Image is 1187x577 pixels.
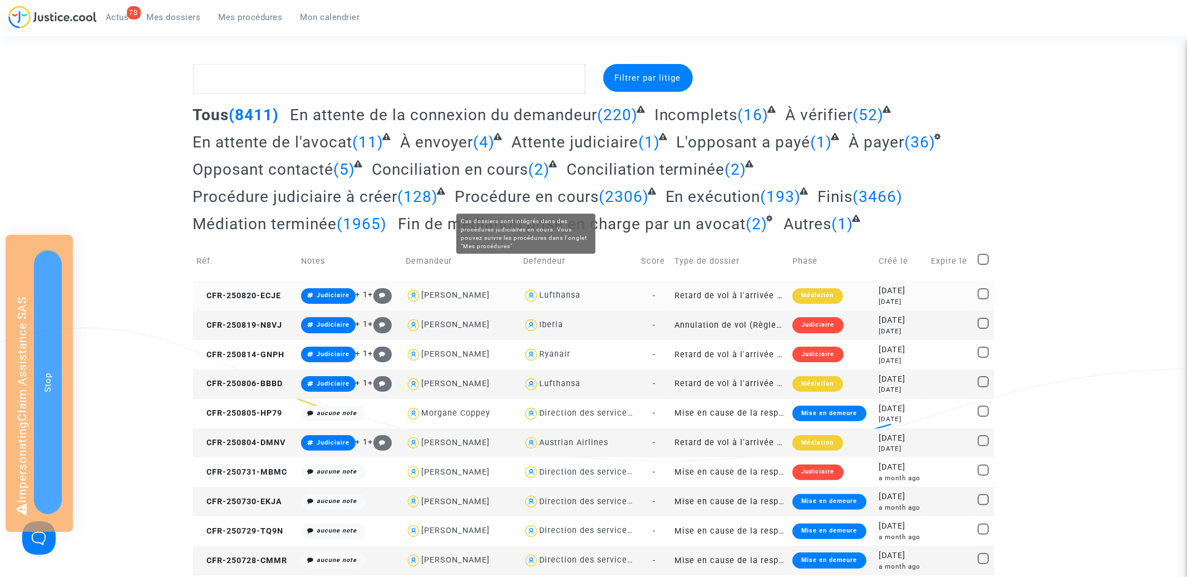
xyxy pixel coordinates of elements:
[879,415,924,424] div: [DATE]
[193,215,337,233] span: Médiation terminée
[879,297,924,307] div: [DATE]
[368,437,392,447] span: +
[356,349,368,358] span: + 1
[219,12,283,22] span: Mes procédures
[356,290,368,299] span: + 1
[511,133,638,151] span: Attente judiciaire
[406,347,422,363] img: icon-user.svg
[792,288,843,304] div: Médiation
[523,376,539,392] img: icon-user.svg
[421,349,490,359] div: [PERSON_NAME]
[671,340,789,369] td: Retard de vol à l'arrivée (Règlement CE n°261/2004)
[421,467,490,477] div: [PERSON_NAME]
[879,444,924,453] div: [DATE]
[879,314,924,327] div: [DATE]
[193,241,297,281] td: Réf.
[197,467,288,477] span: CFR-250731-MBMC
[523,406,539,422] img: icon-user.svg
[879,520,924,532] div: [DATE]
[421,290,490,300] div: [PERSON_NAME]
[402,241,520,281] td: Demandeur
[106,12,129,22] span: Actus
[789,241,875,281] td: Phase
[539,555,848,565] div: Direction des services judiciaires du Ministère de la Justice - Bureau FIP4
[879,344,924,356] div: [DATE]
[904,133,935,151] span: (36)
[653,350,656,359] span: -
[792,317,843,333] div: Judiciaire
[539,438,608,447] div: Austrian Airlines
[43,372,53,392] span: Stop
[879,403,924,415] div: [DATE]
[406,406,422,422] img: icon-user.svg
[792,406,866,421] div: Mise en demeure
[676,133,810,151] span: L'opposant a payé
[879,285,924,297] div: [DATE]
[875,241,928,281] td: Créé le
[193,133,353,151] span: En attente de l'avocat
[400,133,473,151] span: À envoyer
[197,291,282,300] span: CFR-250820-ECJE
[406,494,422,510] img: icon-user.svg
[853,106,884,124] span: (52)
[597,106,638,124] span: (220)
[671,369,789,399] td: Retard de vol à l'arrivée (Règlement CE n°261/2004)
[523,494,539,510] img: icon-user.svg
[292,9,369,26] a: Mon calendrier
[353,133,384,151] span: (11)
[421,497,490,506] div: [PERSON_NAME]
[317,527,357,534] i: aucune note
[539,526,848,535] div: Direction des services judiciaires du Ministère de la Justice - Bureau FIP4
[853,188,903,206] span: (3466)
[421,379,490,388] div: [PERSON_NAME]
[784,215,832,233] span: Autres
[337,215,387,233] span: (1965)
[406,435,422,451] img: icon-user.svg
[671,516,789,546] td: Mise en cause de la responsabilité de l'Etat pour lenteur excessive de la Justice (sans requête)
[368,290,392,299] span: +
[406,288,422,304] img: icon-user.svg
[567,160,725,179] span: Conciliation terminée
[539,467,848,477] div: Direction des services judiciaires du Ministère de la Justice - Bureau FIP4
[666,188,761,206] span: En exécution
[127,6,141,19] div: 78
[197,497,283,506] span: CFR-250730-EKJA
[653,291,656,300] span: -
[421,555,490,565] div: [PERSON_NAME]
[193,160,334,179] span: Opposant contacté
[421,438,490,447] div: [PERSON_NAME]
[317,321,349,328] span: Judiciaire
[928,241,974,281] td: Expire le
[197,408,283,418] span: CFR-250805-HP79
[523,347,539,363] img: icon-user.svg
[671,457,789,487] td: Mise en cause de la responsabilité de l'Etat pour lenteur excessive de la Justice (sans requête)
[792,524,866,539] div: Mise en demeure
[523,553,539,569] img: icon-user.svg
[653,320,656,330] span: -
[197,350,285,359] span: CFR-250814-GNPH
[523,435,539,451] img: icon-user.svg
[528,160,550,179] span: (2)
[193,188,398,206] span: Procédure judiciaire à créer
[832,215,854,233] span: (1)
[539,349,570,359] div: Ryanair
[654,106,738,124] span: Incomplets
[197,526,284,536] span: CFR-250729-TQ9N
[197,320,283,330] span: CFR-250819-N8VJ
[810,133,832,151] span: (1)
[879,491,924,503] div: [DATE]
[879,356,924,366] div: [DATE]
[539,320,563,329] div: Iberia
[599,188,649,206] span: (2306)
[539,497,848,506] div: Direction des services judiciaires du Ministère de la Justice - Bureau FIP4
[761,188,801,206] span: (193)
[22,521,56,555] iframe: Help Scout Beacon - Open
[738,106,769,124] span: (16)
[334,160,356,179] span: (5)
[421,320,490,329] div: [PERSON_NAME]
[356,319,368,329] span: + 1
[421,408,490,418] div: Morgane Coppey
[368,319,392,329] span: +
[519,241,637,281] td: Defendeur
[368,349,392,358] span: +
